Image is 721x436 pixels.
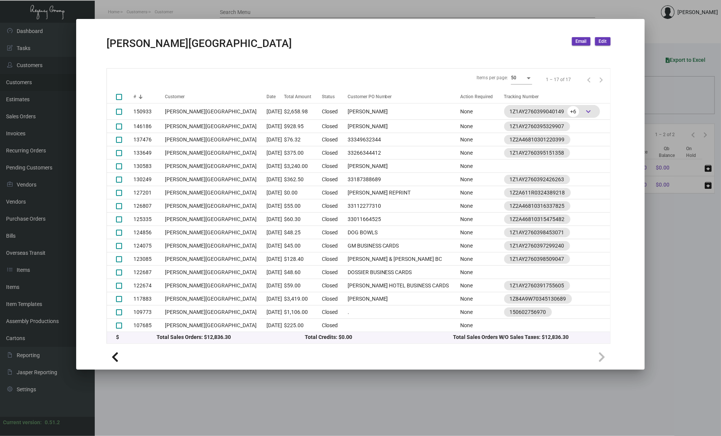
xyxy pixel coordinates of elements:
td: None [461,146,504,160]
div: Total Sales Orders W/O Sales Taxes: $12,836.30 [453,333,601,341]
div: 150602756970 [510,308,546,316]
td: [PERSON_NAME] [344,120,461,133]
td: [PERSON_NAME][GEOGRAPHIC_DATA] [165,213,266,226]
td: None [461,319,504,332]
td: $3,240.00 [284,160,322,173]
td: Closed [322,104,344,120]
div: Status [322,93,344,100]
td: 117883 [133,292,165,306]
td: Closed [322,266,344,279]
td: $375.00 [284,146,322,160]
td: [PERSON_NAME] [344,292,461,306]
td: 125335 [133,213,165,226]
div: Tracking Number [504,93,539,100]
td: Closed [322,146,344,160]
td: [PERSON_NAME][GEOGRAPHIC_DATA] [165,199,266,213]
button: Edit [595,37,611,45]
td: [PERSON_NAME][GEOGRAPHIC_DATA] [165,146,266,160]
div: Items per page: [476,74,508,81]
div: 1Z1AY2760398509047 [510,255,564,263]
td: 124075 [133,239,165,253]
td: [PERSON_NAME][GEOGRAPHIC_DATA] [165,173,266,186]
span: 50 [511,75,516,80]
td: Closed [322,319,344,332]
td: 123085 [133,253,165,266]
td: DOG BOWLS [344,226,461,239]
div: # [133,93,136,100]
td: 130583 [133,160,165,173]
div: Customer [165,93,266,100]
td: Closed [322,186,344,199]
td: Closed [322,226,344,239]
td: 122674 [133,279,165,292]
td: [PERSON_NAME][GEOGRAPHIC_DATA] [165,226,266,239]
span: keyboard_arrow_down [584,107,593,116]
h2: [PERSON_NAME][GEOGRAPHIC_DATA] [107,37,292,50]
td: 107685 [133,319,165,332]
td: [PERSON_NAME][GEOGRAPHIC_DATA] [165,319,266,332]
td: [PERSON_NAME][GEOGRAPHIC_DATA] [165,306,266,319]
div: Total Sales Orders: $12,836.30 [157,333,305,341]
td: [PERSON_NAME][GEOGRAPHIC_DATA] [165,160,266,173]
td: 133649 [133,146,165,160]
td: 146186 [133,120,165,133]
div: 1Z2A46810316337825 [510,202,565,210]
td: $3,419.00 [284,292,322,306]
div: Customer PO Number [348,93,461,100]
td: Closed [322,133,344,146]
td: [DATE] [266,319,284,332]
div: Customer PO Number [348,93,392,100]
div: 1Z1AY2760399040149 [510,106,594,117]
div: Status [322,93,335,100]
td: Closed [322,292,344,306]
div: 1Z1AY2760391755605 [510,282,564,290]
td: None [461,199,504,213]
div: Customer [165,93,185,100]
td: None [461,239,504,253]
div: $ [116,333,157,341]
td: None [461,226,504,239]
td: [DATE] [266,253,284,266]
td: $0.00 [284,186,322,199]
td: $55.00 [284,199,322,213]
td: [DATE] [266,104,284,120]
div: Action Required [461,93,493,100]
td: $362.50 [284,173,322,186]
div: 0.51.2 [45,419,60,427]
td: [PERSON_NAME][GEOGRAPHIC_DATA] [165,120,266,133]
button: Next page [595,74,607,86]
td: None [461,160,504,173]
td: . [344,306,461,319]
td: $928.95 [284,120,322,133]
td: [DATE] [266,133,284,146]
td: 33112277310 [344,199,461,213]
td: Closed [322,213,344,226]
td: Closed [322,199,344,213]
td: [DATE] [266,279,284,292]
td: Closed [322,306,344,319]
td: 109773 [133,306,165,319]
td: [PERSON_NAME][GEOGRAPHIC_DATA] [165,266,266,279]
td: $45.00 [284,239,322,253]
span: +6 [567,106,579,117]
td: 33266344412 [344,146,461,160]
div: 1Z1AY2760398453071 [510,229,564,237]
div: 1Z84A9W70345130689 [510,295,566,303]
button: Email [572,37,591,45]
td: 33011664525 [344,213,461,226]
td: 124856 [133,226,165,239]
td: None [461,186,504,199]
div: Date [266,93,284,100]
td: 33187388689 [344,173,461,186]
div: Date [266,93,276,100]
td: [DATE] [266,213,284,226]
td: [DATE] [266,292,284,306]
div: 1Z2A611R0324389218 [510,189,565,197]
td: Closed [322,173,344,186]
td: [PERSON_NAME] REPRINT [344,186,461,199]
td: 150933 [133,104,165,120]
td: [DATE] [266,239,284,253]
td: [DATE] [266,226,284,239]
div: 1Z1AY2760395151358 [510,149,564,157]
td: [DATE] [266,186,284,199]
